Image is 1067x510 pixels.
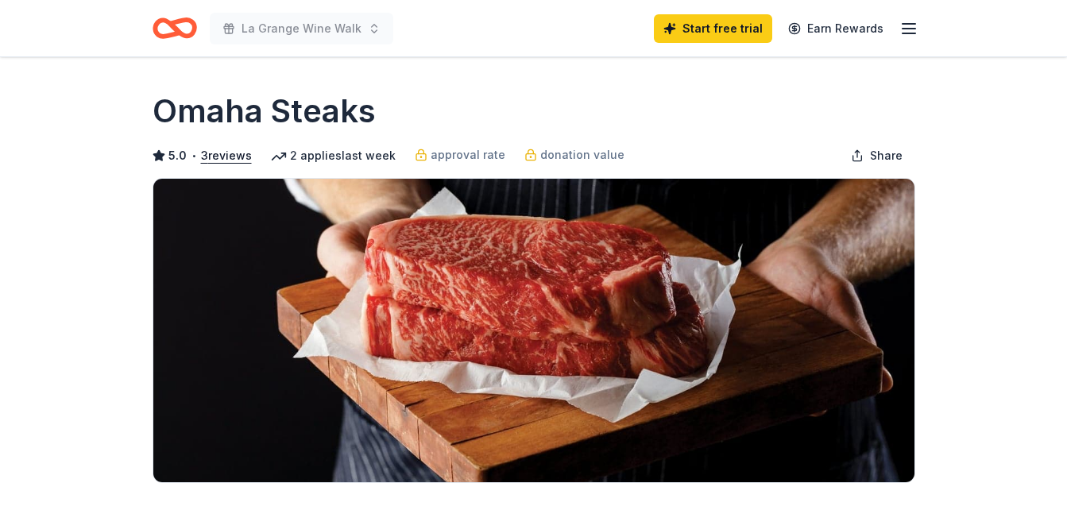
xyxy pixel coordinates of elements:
a: Start free trial [654,14,772,43]
div: 2 applies last week [271,146,396,165]
a: donation value [524,145,624,164]
a: Home [153,10,197,47]
button: La Grange Wine Walk [210,13,393,44]
span: 5.0 [168,146,187,165]
span: donation value [540,145,624,164]
button: 3reviews [201,146,252,165]
button: Share [838,140,915,172]
a: Earn Rewards [779,14,893,43]
a: approval rate [415,145,505,164]
span: approval rate [431,145,505,164]
span: • [191,149,196,162]
span: La Grange Wine Walk [242,19,361,38]
span: Share [870,146,903,165]
h1: Omaha Steaks [153,89,376,133]
img: Image for Omaha Steaks [153,179,914,482]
